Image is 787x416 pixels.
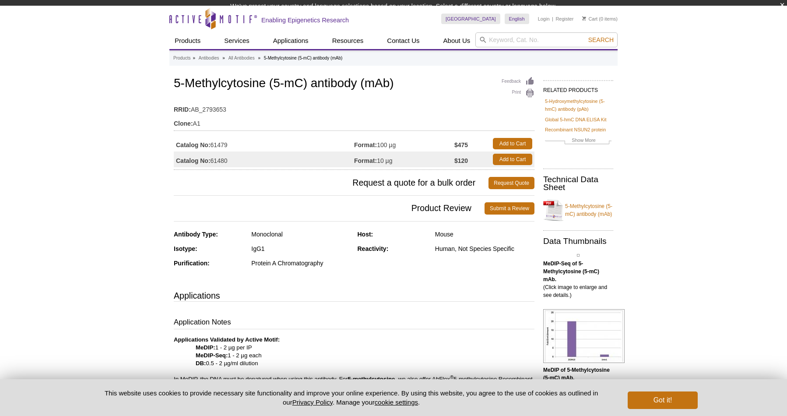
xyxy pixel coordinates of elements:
[174,245,197,252] strong: Isotype:
[555,16,573,22] a: Register
[174,289,534,302] h3: Applications
[222,56,225,60] li: »
[169,32,206,49] a: Products
[543,237,613,245] h2: Data Thumbnails
[354,157,377,165] strong: Format:
[543,367,610,381] b: MeDIP of 5-Methylcytosine (5-mC) mAb.
[196,352,228,359] strong: MeDIP-Seq:
[543,176,613,191] h2: Technical Data Sheet
[174,106,191,113] strong: RRID:
[375,398,418,406] button: cookie settings
[582,14,618,24] li: (0 items)
[228,54,255,62] a: All Antibodies
[454,157,468,165] strong: $120
[543,309,625,363] img: 5-Methylcytosine (5-mC) antibody (mAb) tested by MeDIP analysis.
[264,56,343,60] li: 5-Methylcytosine (5-mC) antibody (mAb)
[543,197,613,223] a: 5-Methylcytosine (5-mC) antibody (mAb)
[582,16,597,22] a: Cart
[502,77,534,86] a: Feedback
[588,36,614,43] span: Search
[545,126,606,134] a: Recombinant NSUN2 protein
[199,54,219,62] a: Antibodies
[441,14,500,24] a: [GEOGRAPHIC_DATA]
[552,14,553,24] li: |
[251,259,351,267] div: Protein A Chromatography
[543,366,613,398] p: (Click image to enlarge and see details.)
[174,336,534,391] p: 1 - 2 µg per IP 1 - 2 µg each 0.5 - 2 µg/ml dilution In MeDIP, the DNA must be denatured when usi...
[543,80,613,96] h2: RELATED PRODUCTS
[176,157,211,165] strong: Catalog No:
[251,245,351,253] div: IgG1
[543,261,599,282] b: MeDIP-Seq of 5-Methylcytosine (5-mC) mAb.
[268,32,314,49] a: Applications
[174,317,534,329] h3: Application Notes
[488,177,534,189] a: Request Quote
[327,32,369,49] a: Resources
[196,344,215,351] strong: MeDIP:
[174,114,534,128] td: A1
[174,152,354,167] td: 61480
[354,152,454,167] td: 10 µg
[358,245,389,252] strong: Reactivity:
[582,16,586,21] img: Your Cart
[348,376,395,382] b: 5-methylcytosine
[354,141,377,149] strong: Format:
[438,32,476,49] a: About Us
[174,120,193,127] strong: Clone:
[502,88,534,98] a: Print
[173,54,190,62] a: Products
[174,260,210,267] strong: Purification:
[89,388,613,407] p: This website uses cookies to provide necessary site functionality and improve your online experie...
[545,116,606,123] a: Global 5-hmC DNA ELISA Kit
[628,391,698,409] button: Got it!
[493,154,532,165] a: Add to Cart
[261,16,349,24] h2: Enabling Epigenetics Research
[586,36,616,44] button: Search
[485,202,534,215] a: Submit a Review
[174,231,218,238] strong: Antibody Type:
[545,136,611,146] a: Show More
[174,202,485,215] span: Product Review
[435,230,534,238] div: Mouse
[174,177,488,189] span: Request a quote for a bulk order
[545,97,611,113] a: 5-Hydroxymethylcytosine (5-hmC) antibody (pAb)
[382,32,425,49] a: Contact Us
[358,231,373,238] strong: Host:
[193,56,195,60] li: »
[176,141,211,149] strong: Catalog No:
[505,14,529,24] a: English
[174,136,354,152] td: 61479
[493,138,532,149] a: Add to Cart
[577,254,580,257] img: 5-Methylcytosine (5-mC) antibody (mAb) tested by MeDIP-Seq analysis.
[174,100,534,114] td: AB_2793653
[196,360,206,367] strong: DB:
[219,32,255,49] a: Services
[292,398,333,406] a: Privacy Policy
[174,336,280,343] b: Applications Validated by Active Motif:
[435,245,534,253] div: Human, Not Species Specific
[450,374,453,379] sup: ®
[251,230,351,238] div: Monoclonal
[538,16,550,22] a: Login
[174,77,534,92] h1: 5-Methylcytosine (5-mC) antibody (mAb)
[258,56,260,60] li: »
[454,141,468,149] strong: $475
[354,136,454,152] td: 100 µg
[475,32,618,47] input: Keyword, Cat. No.
[543,260,613,299] p: (Click image to enlarge and see details.)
